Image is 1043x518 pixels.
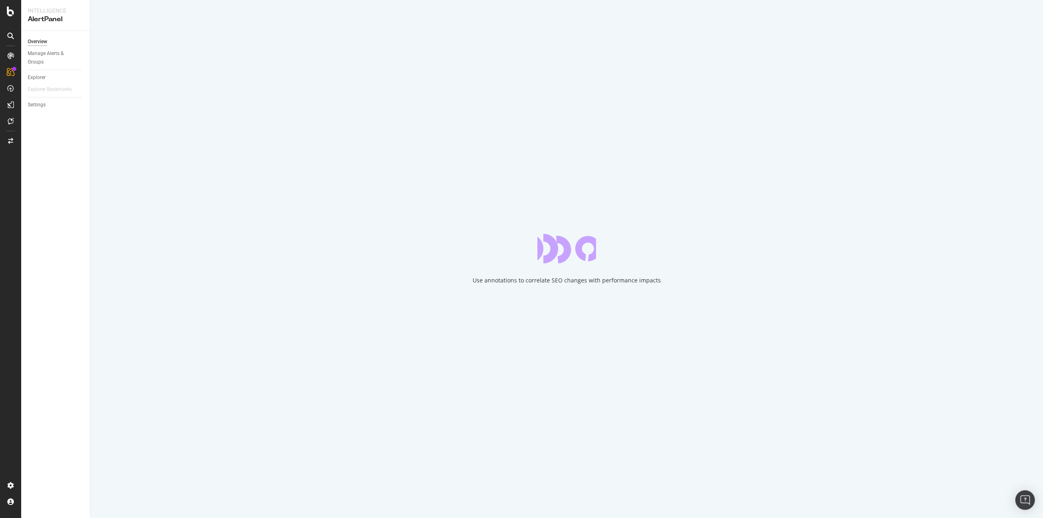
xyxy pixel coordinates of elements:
[28,49,77,66] div: Manage Alerts & Groups
[28,85,80,94] a: Explorer Bookmarks
[28,49,84,66] a: Manage Alerts & Groups
[28,73,84,82] a: Explorer
[28,85,72,94] div: Explorer Bookmarks
[28,73,46,82] div: Explorer
[28,101,46,109] div: Settings
[1015,490,1035,510] div: Open Intercom Messenger
[28,15,84,24] div: AlertPanel
[28,37,84,46] a: Overview
[28,37,47,46] div: Overview
[537,234,596,263] div: animation
[473,276,661,284] div: Use annotations to correlate SEO changes with performance impacts
[28,7,84,15] div: Intelligence
[28,101,84,109] a: Settings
